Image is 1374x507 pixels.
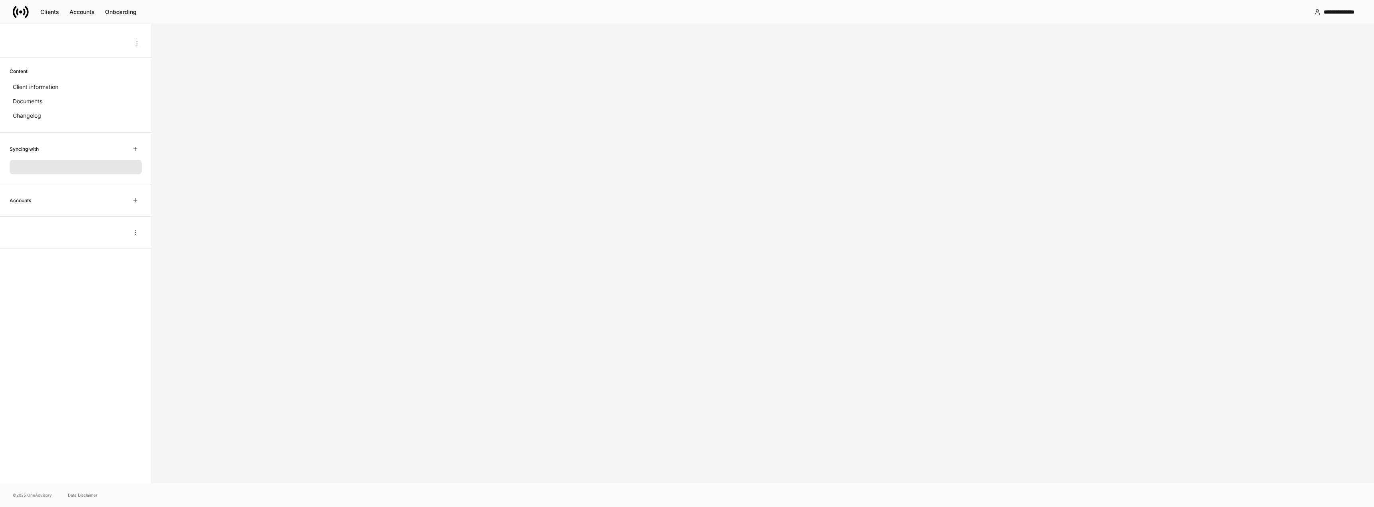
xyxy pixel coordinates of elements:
div: Accounts [69,8,95,16]
button: Onboarding [100,6,142,18]
a: Data Disclaimer [68,492,97,498]
h6: Accounts [10,197,31,204]
a: Client information [10,80,142,94]
h6: Content [10,67,28,75]
span: © 2025 OneAdvisory [13,492,52,498]
p: Changelog [13,112,41,120]
button: Accounts [64,6,100,18]
button: Clients [35,6,64,18]
div: Onboarding [105,8,137,16]
a: Changelog [10,109,142,123]
p: Client information [13,83,58,91]
a: Documents [10,94,142,109]
h6: Syncing with [10,145,39,153]
div: Clients [40,8,59,16]
p: Documents [13,97,42,105]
